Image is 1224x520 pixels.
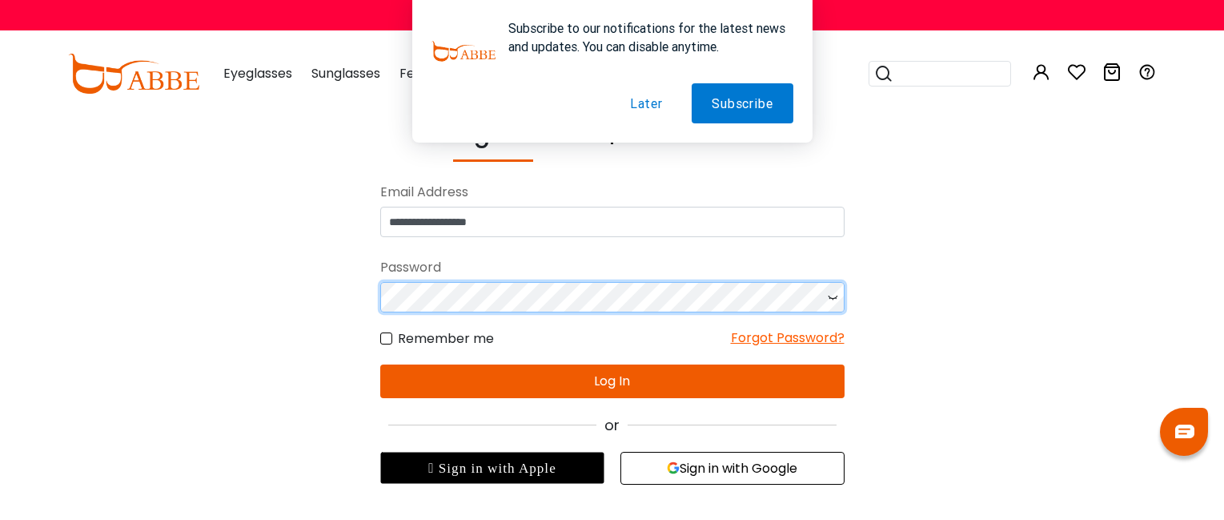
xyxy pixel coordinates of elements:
[380,452,604,484] div: Sign in with Apple
[380,329,494,349] label: Remember me
[620,452,845,485] button: Sign in with Google
[380,414,845,436] div: or
[380,178,845,207] div: Email Address
[731,329,845,349] div: Forgot Password?
[380,365,845,398] button: Log In
[1175,425,1194,438] img: chat
[431,19,496,83] img: notification icon
[692,83,793,123] button: Subscribe
[496,19,793,56] div: Subscribe to our notifications for the latest news and updates. You can disable anytime.
[380,253,845,282] div: Password
[610,83,683,123] button: Later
